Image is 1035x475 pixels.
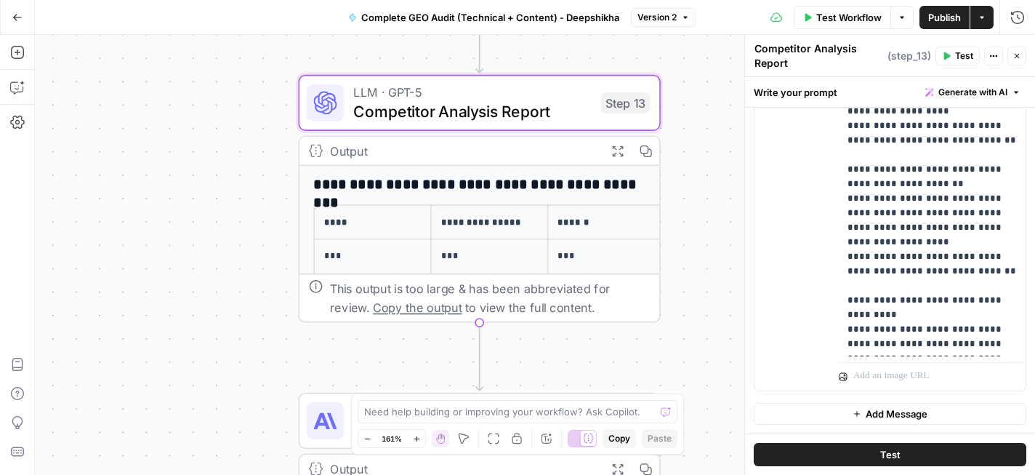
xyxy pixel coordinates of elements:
[631,8,696,27] button: Version 2
[816,10,882,25] span: Test Workflow
[880,447,901,462] span: Test
[938,86,1007,99] span: Generate with AI
[887,49,931,63] span: ( step_13 )
[754,41,884,71] textarea: Competitor Analysis Report
[353,100,592,123] span: Competitor Analysis Report
[754,443,1026,466] button: Test
[476,4,483,72] g: Edge from step_12 to step_13
[603,429,636,448] button: Copy
[382,433,402,444] span: 161%
[745,77,1035,107] div: Write your prompt
[754,403,1026,425] button: Add Message
[642,429,677,448] button: Paste
[476,323,483,391] g: Edge from step_13 to step_3
[794,6,890,29] button: Test Workflow
[330,141,596,160] div: Output
[928,10,961,25] span: Publish
[339,6,628,29] button: Complete GEO Audit (Technical + Content) - Deepshikha
[866,407,927,421] span: Add Message
[935,47,980,65] button: Test
[955,49,973,63] span: Test
[637,11,677,24] span: Version 2
[373,300,462,314] span: Copy the output
[919,83,1026,102] button: Generate with AI
[330,279,650,316] div: This output is too large & has been abbreviated for review. to view the full content.
[648,432,672,445] span: Paste
[608,432,630,445] span: Copy
[361,10,619,25] span: Complete GEO Audit (Technical + Content) - Deepshikha
[353,83,592,102] span: LLM · GPT-5
[919,6,970,29] button: Publish
[601,92,651,113] div: Step 13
